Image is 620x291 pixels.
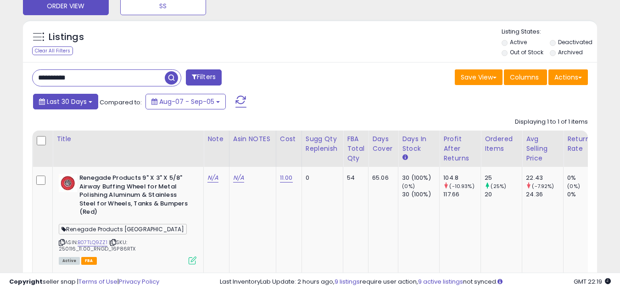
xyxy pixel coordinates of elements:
[32,46,73,55] div: Clear All Filters
[504,69,547,85] button: Columns
[33,94,98,109] button: Last 30 Days
[372,174,391,182] div: 65.06
[347,174,361,182] div: 54
[574,277,611,286] span: 2025-10-6 22:19 GMT
[567,134,601,154] div: Return Rate
[59,224,187,234] span: Renegade Products [GEOGRAPHIC_DATA]
[306,174,336,182] div: 0
[526,190,563,199] div: 24.36
[567,174,604,182] div: 0%
[558,38,592,46] label: Deactivated
[526,134,559,163] div: Avg Selling Price
[502,28,597,36] p: Listing States:
[280,173,293,183] a: 11.00
[548,69,588,85] button: Actions
[443,174,480,182] div: 104.8
[59,174,196,263] div: ASIN:
[455,69,503,85] button: Save View
[443,134,477,163] div: Profit After Returns
[449,183,474,190] small: (-10.93%)
[510,73,539,82] span: Columns
[418,277,463,286] a: 9 active listings
[119,277,159,286] a: Privacy Policy
[159,97,214,106] span: Aug-07 - Sep-05
[485,134,518,154] div: Ordered Items
[78,239,107,246] a: B07TLQ9ZZ1
[485,174,522,182] div: 25
[485,190,522,199] div: 20
[402,134,436,154] div: Days In Stock
[567,183,580,190] small: (0%)
[372,134,394,154] div: Days Cover
[145,94,226,109] button: Aug-07 - Sep-05
[59,174,77,192] img: 41T9U5BChAL._SL40_.jpg
[220,278,611,286] div: Last InventoryLab Update: 2 hours ago, require user action, not synced.
[532,183,554,190] small: (-7.92%)
[402,183,415,190] small: (0%)
[515,118,588,126] div: Displaying 1 to 1 of 1 items
[402,154,408,162] small: Days In Stock.
[79,174,191,219] b: Renegade Products 9" X 3" X 5/8" Airway Buffing Wheel for Metal Polishing Aluminum & Stainless St...
[491,183,506,190] small: (25%)
[567,190,604,199] div: 0%
[100,98,142,107] span: Compared to:
[59,239,135,252] span: | SKU: 250116_11.00_RNGD_16P86RTX
[335,277,360,286] a: 9 listings
[207,173,218,183] a: N/A
[233,173,244,183] a: N/A
[347,134,364,163] div: FBA Total Qty
[443,190,480,199] div: 117.66
[302,131,343,167] th: Please note that this number is a calculation based on your required days of coverage and your ve...
[78,277,117,286] a: Terms of Use
[402,190,439,199] div: 30 (100%)
[9,277,43,286] strong: Copyright
[510,48,543,56] label: Out of Stock
[81,257,97,265] span: FBA
[233,134,272,144] div: Asin NOTES
[558,48,583,56] label: Archived
[306,134,340,154] div: Sugg Qty Replenish
[402,174,439,182] div: 30 (100%)
[56,134,200,144] div: Title
[49,31,84,44] h5: Listings
[47,97,87,106] span: Last 30 Days
[59,257,80,265] span: All listings currently available for purchase on Amazon
[207,134,225,144] div: Note
[526,174,563,182] div: 22.43
[510,38,527,46] label: Active
[186,69,222,86] button: Filters
[9,278,159,286] div: seller snap | |
[229,131,276,167] th: CSV column name: cust_attr_1_ Asin NOTES
[280,134,298,144] div: Cost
